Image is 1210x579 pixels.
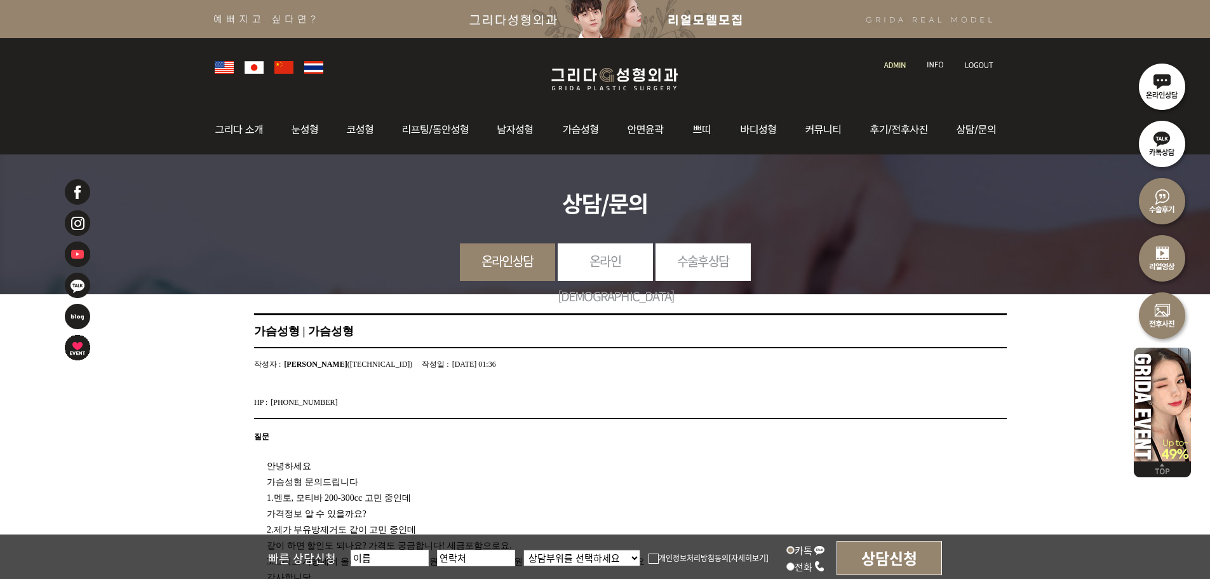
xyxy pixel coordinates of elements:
[387,105,484,154] img: 동안성형
[452,355,496,374] strong: [DATE] 01:36
[1134,461,1191,477] img: 위로가기
[649,552,729,563] label: 개인정보처리방침동의
[64,178,91,206] img: 페이스북
[437,550,515,566] input: 연락처
[64,334,91,362] img: 이벤트
[254,348,1007,419] section: 작성자 : 작성일 : HP :
[791,105,857,154] img: 커뮤니티
[786,543,825,557] label: 카톡
[484,105,549,154] img: 남자성형
[786,562,795,571] input: 전화
[208,105,277,154] img: 그리다소개
[884,62,906,69] img: adm_text.jpg
[460,243,555,278] a: 온라인상담
[729,552,769,563] a: [자세히보기]
[965,62,994,69] img: logout_text.jpg
[726,105,791,154] img: 바디성형
[927,62,944,69] img: info_text.jpg
[1134,172,1191,229] img: 수술후기
[333,105,387,154] img: 코성형
[271,393,337,412] strong: [PHONE_NUMBER]
[1134,114,1191,172] img: 카톡상담
[1134,286,1191,343] img: 수술전후사진
[254,432,269,441] span: 질문
[304,61,323,74] img: global_thailand.png
[1134,229,1191,286] img: 리얼영상
[64,271,91,299] img: 카카오톡
[649,554,659,564] img: checkbox.png
[857,105,945,154] img: 후기/전후사진
[1134,343,1191,461] img: 이벤트
[814,561,825,572] img: call_icon.png
[558,243,653,313] a: 온라인[DEMOGRAPHIC_DATA]
[549,105,614,154] img: 가슴성형
[679,105,726,154] img: 쁘띠
[274,61,293,74] img: global_china.png
[837,541,942,575] input: 상담신청
[284,360,347,369] span: [PERSON_NAME]
[814,544,825,555] img: kakao_icon.png
[786,546,795,554] input: 카톡
[351,550,429,566] input: 이름
[254,313,1007,348] h1: 가슴성형 | 가슴성형
[945,105,1002,154] img: 상담/문의
[786,560,825,573] label: 전화
[1134,57,1191,114] img: 온라인상담
[539,64,690,94] img: 그리다성형외과
[614,105,679,154] img: 안면윤곽
[64,209,91,237] img: 인스타그램
[277,105,333,154] img: 눈성형
[268,550,336,566] span: 빠른 상담신청
[64,240,91,268] img: 유투브
[655,243,751,278] a: 수술후상담
[215,61,234,74] img: global_usa.png
[64,303,91,330] img: 네이버블로그
[284,355,412,374] strong: ([TECHNICAL_ID])
[245,61,264,74] img: global_japan.png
